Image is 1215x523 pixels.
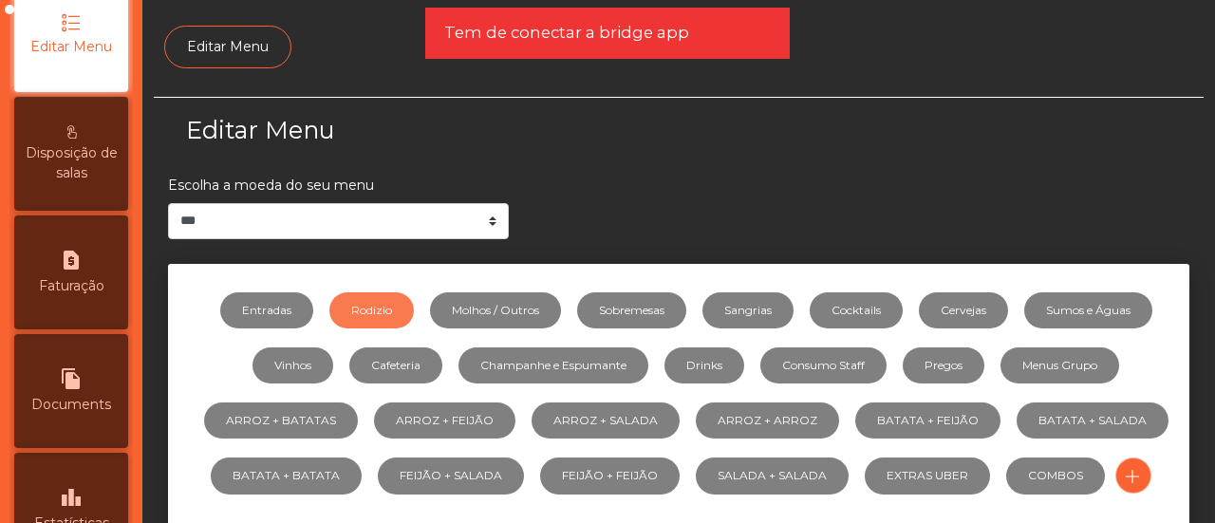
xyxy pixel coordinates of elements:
span: Editar Menu [30,37,112,57]
a: Vinhos [252,347,333,383]
a: BATATA + BATATA [211,458,362,494]
a: Cervejas [919,292,1008,328]
a: Sangrias [702,292,794,328]
span: Disposição de salas [19,143,123,183]
i: request_page [60,249,83,271]
a: Pregos [903,347,984,383]
a: Sumos e Águas [1024,292,1152,328]
a: ARROZ + SALADA [532,402,680,439]
a: COMBOS [1006,458,1105,494]
a: Drinks [664,347,744,383]
a: ARROZ + ARROZ [696,402,839,439]
i: leaderboard [60,486,83,509]
label: Escolha a moeda do seu menu [168,176,374,196]
span: Documents [31,395,111,415]
a: Editar Menu [164,26,291,68]
span: Faturação [39,276,104,296]
a: Cafeteria [349,347,442,383]
a: Consumo Staff [760,347,887,383]
a: Entradas [220,292,313,328]
a: EXTRAS UBER [865,458,990,494]
a: Molhos / Outros [430,292,561,328]
i: file_copy [60,367,83,390]
a: ARROZ + BATATAS [204,402,358,439]
a: SALADA + SALADA [696,458,849,494]
a: BATATA + SALADA [1017,402,1168,439]
h3: Editar Menu [186,113,674,147]
a: Champanhe e Espumante [458,347,648,383]
a: Sobremesas [577,292,686,328]
a: Rodizio [329,292,414,328]
a: FEIJÃO + FEIJÃO [540,458,680,494]
a: Menus Grupo [1000,347,1119,383]
a: Cocktails [810,292,903,328]
a: BATATA + FEIJÃO [855,402,1000,439]
span: Tem de conectar a bridge app [444,21,689,45]
a: FEIJÃO + SALADA [378,458,524,494]
a: ARROZ + FEIJÃO [374,402,515,439]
